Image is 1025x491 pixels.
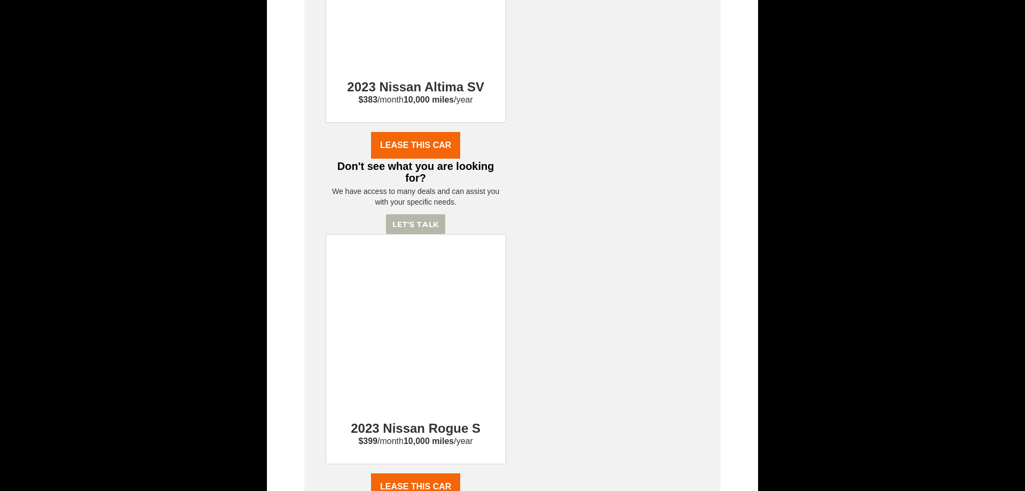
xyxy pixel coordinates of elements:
a: Lease THIS CAR [371,132,460,159]
h2: 2023 Nissan Altima SV [341,61,491,94]
button: LET'S TALK [386,214,445,234]
a: LET'S TALK [386,220,445,229]
strong: $383 [358,95,377,104]
p: /month /year [326,94,506,106]
strong: $399 [358,437,377,446]
p: /month /year [326,435,506,448]
h2: 2023 Nissan Rogue S [341,402,491,435]
strong: 10,000 miles [404,437,454,446]
strong: 10,000 miles [404,95,454,104]
p: We have access to many deals and can assist you with your specific needs. [326,186,506,207]
a: 2023 Nissan Rogue S$399/month10,000 miles/year [326,331,506,448]
h3: Don't see what you are looking for? [326,159,506,186]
